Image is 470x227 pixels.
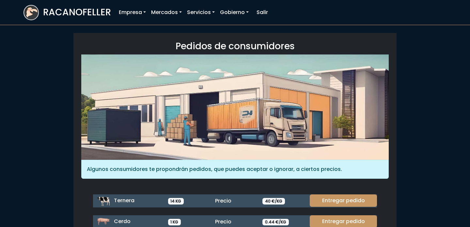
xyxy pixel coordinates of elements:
[262,219,289,225] span: 0.44 €/KG
[211,197,258,205] div: Precio
[211,218,258,226] div: Precio
[168,219,181,225] span: 1 KG
[184,6,217,19] a: Servicios
[24,6,38,18] img: logoracarojo.png
[81,41,389,52] h3: Pedidos de consumidores
[217,6,251,19] a: Gobierno
[114,218,131,225] span: Cerdo
[114,197,134,204] span: Ternera
[81,160,389,179] div: Algunos consumidores te propondrán pedidos, que puedes aceptar o ignorar, a ciertos precios.
[81,54,389,160] img: orders.jpg
[168,198,184,204] span: 14 KG
[23,3,111,22] a: RACANOFELLER
[116,6,149,19] a: Empresa
[262,198,285,204] span: 40 €/KG
[97,194,110,207] img: ternera.png
[43,7,111,18] h3: RACANOFELLER
[310,194,377,207] a: Entregar pedido
[254,6,271,19] a: Salir
[149,6,184,19] a: Mercados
